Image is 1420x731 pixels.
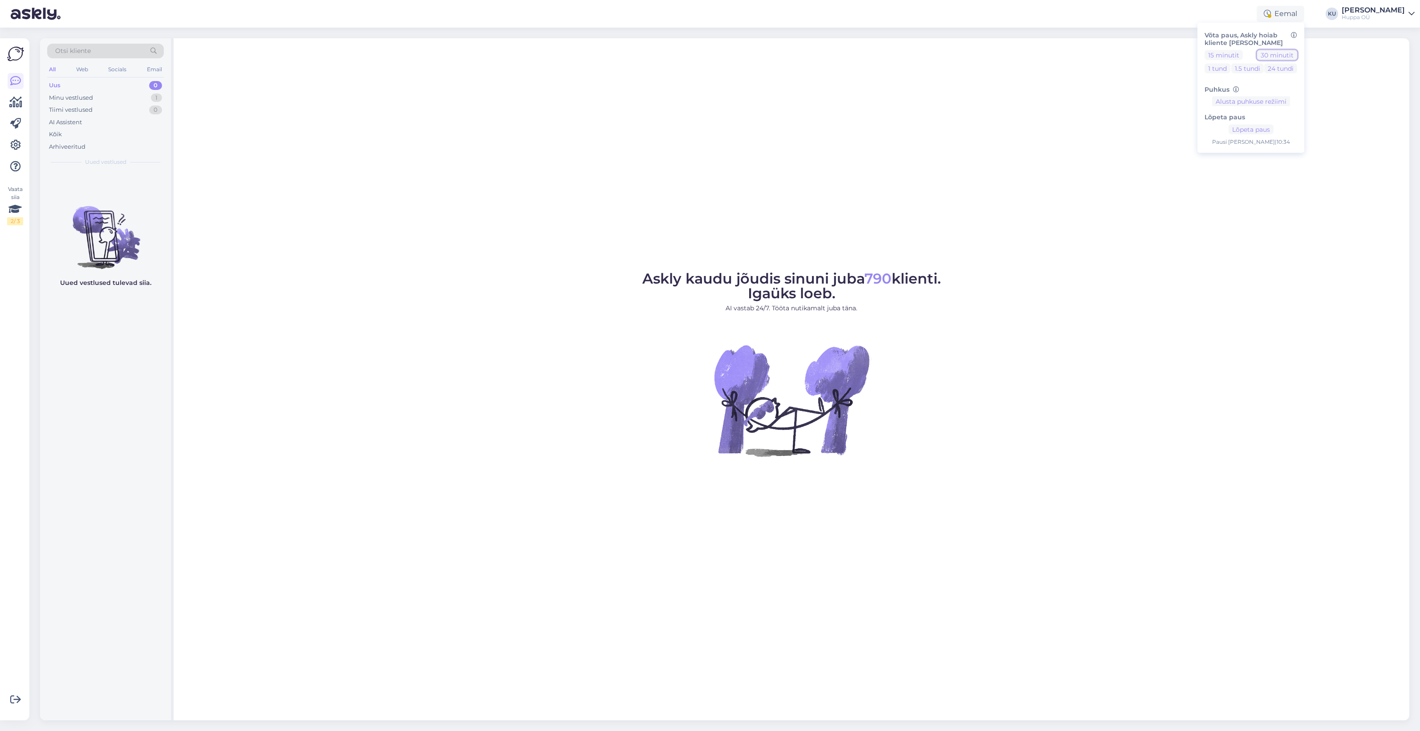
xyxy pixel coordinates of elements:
[1264,63,1297,73] button: 24 tundi
[49,118,82,127] div: AI Assistent
[49,93,93,102] div: Minu vestlused
[1342,7,1405,14] div: [PERSON_NAME]
[711,320,872,480] img: No Chat active
[49,106,93,114] div: Tiimi vestlused
[1205,85,1297,93] h6: Puhkus
[1342,7,1415,21] a: [PERSON_NAME]Huppa OÜ
[1326,8,1338,20] div: KU
[55,46,91,56] span: Otsi kliente
[642,270,941,302] span: Askly kaudu jõudis sinuni juba klienti. Igaüks loeb.
[1231,63,1264,73] button: 1.5 tundi
[7,217,23,225] div: 2 / 3
[1205,63,1230,73] button: 1 tund
[74,64,90,75] div: Web
[1229,125,1274,134] button: Lõpeta paus
[106,64,128,75] div: Socials
[1257,6,1304,22] div: Eemal
[151,93,162,102] div: 1
[1205,138,1297,146] div: Pausi [PERSON_NAME] | 10:34
[1342,14,1405,21] div: Huppa OÜ
[49,81,61,90] div: Uus
[40,190,171,270] img: No chats
[47,64,57,75] div: All
[1205,114,1297,121] h6: Lõpeta paus
[145,64,164,75] div: Email
[49,130,62,139] div: Kõik
[85,158,126,166] span: Uued vestlused
[49,142,85,151] div: Arhiveeritud
[149,106,162,114] div: 0
[1205,50,1243,60] button: 15 minutit
[7,45,24,62] img: Askly Logo
[642,304,941,313] p: AI vastab 24/7. Tööta nutikamalt juba täna.
[60,278,151,288] p: Uued vestlused tulevad siia.
[1205,32,1297,47] h6: Võta paus, Askly hoiab kliente [PERSON_NAME]
[1212,97,1290,106] button: Alusta puhkuse režiimi
[7,185,23,225] div: Vaata siia
[864,270,892,287] span: 790
[149,81,162,90] div: 0
[1257,50,1297,60] button: 30 minutit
